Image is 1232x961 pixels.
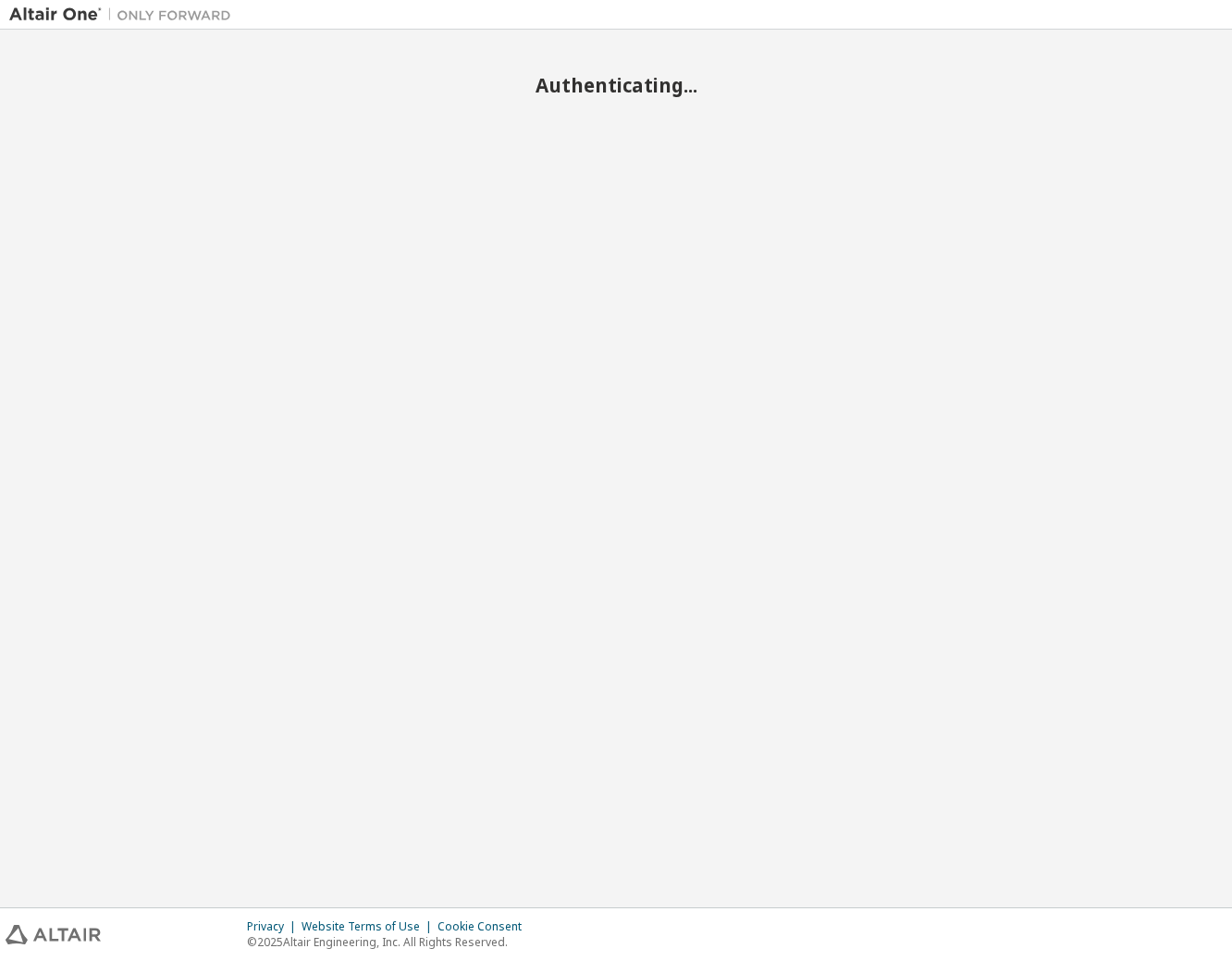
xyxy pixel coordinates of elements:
img: Altair One [9,6,240,24]
div: Website Terms of Use [302,919,437,934]
div: Cookie Consent [437,919,533,934]
div: Privacy [247,919,302,934]
h2: Authenticating... [9,73,1223,97]
img: altair_logo.svg [6,925,101,944]
p: © 2025 Altair Engineering, Inc. All Rights Reserved. [247,934,533,950]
